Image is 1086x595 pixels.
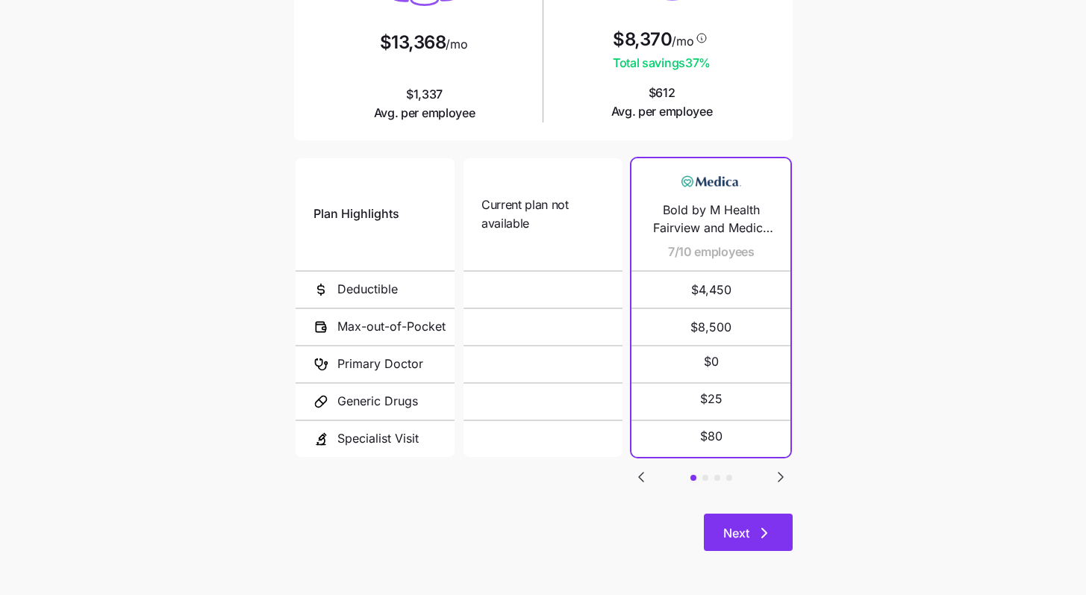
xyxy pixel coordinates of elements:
[681,167,741,196] img: Carrier
[374,85,475,122] span: $1,337
[632,468,650,486] svg: Go to previous slide
[481,196,605,233] span: Current plan not available
[700,427,723,446] span: $80
[672,35,693,47] span: /mo
[337,392,418,411] span: Generic Drugs
[611,102,713,121] span: Avg. per employee
[704,352,719,371] span: $0
[631,467,651,487] button: Go to previous slide
[700,390,723,408] span: $25
[649,201,773,238] span: Bold by M Health Fairview and Medica Silver $0 Copay PCP Visits
[649,272,773,308] span: $4,450
[771,467,790,487] button: Go to next slide
[723,524,749,542] span: Next
[668,243,755,261] span: 7/10 employees
[704,514,793,551] button: Next
[337,317,446,336] span: Max-out-of-Pocket
[613,54,711,72] span: Total savings 37 %
[313,205,399,223] span: Plan Highlights
[649,309,773,345] span: $8,500
[611,84,713,121] span: $612
[380,34,446,52] span: $13,368
[446,38,467,50] span: /mo
[772,468,790,486] svg: Go to next slide
[337,429,419,448] span: Specialist Visit
[374,104,475,122] span: Avg. per employee
[337,280,398,299] span: Deductible
[613,31,672,49] span: $8,370
[337,355,423,373] span: Primary Doctor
